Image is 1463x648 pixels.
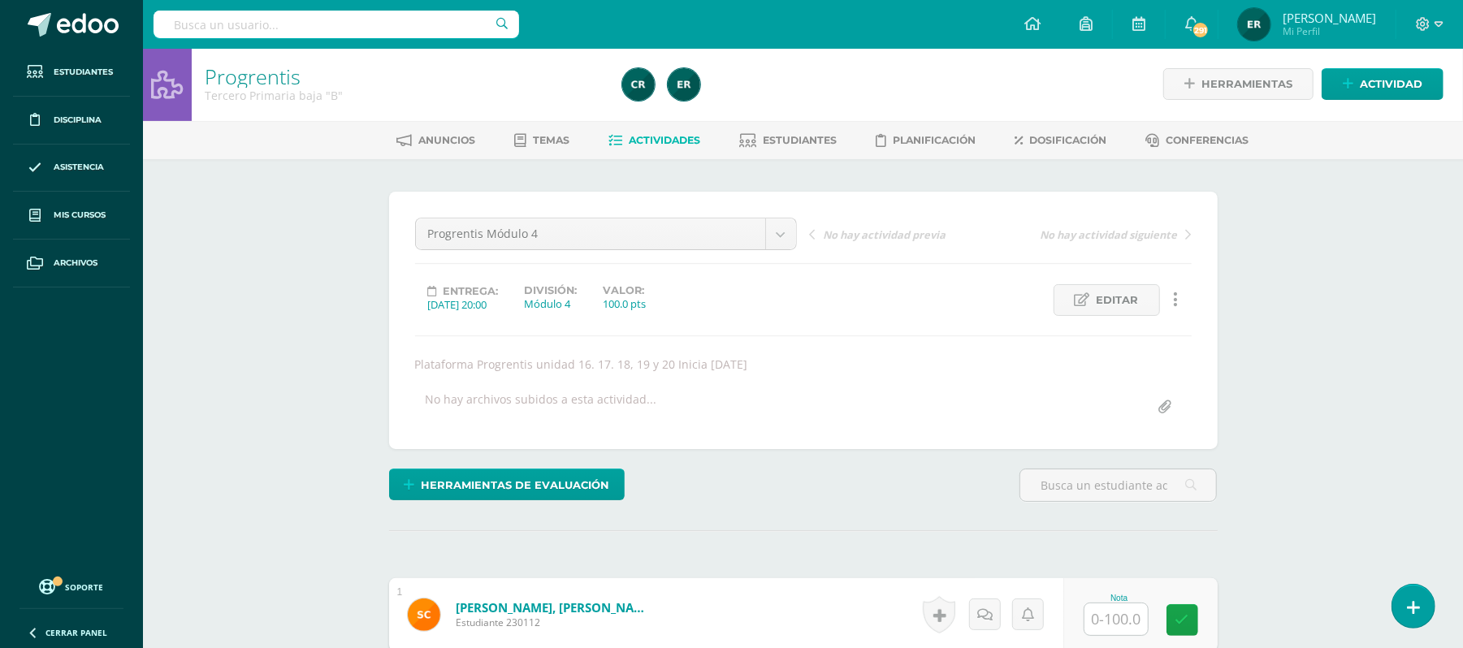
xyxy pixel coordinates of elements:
span: Mis cursos [54,209,106,222]
span: Actividades [629,134,700,146]
span: Conferencias [1166,134,1249,146]
span: Asistencia [54,161,104,174]
div: [DATE] 20:00 [428,297,499,312]
span: Herramientas [1201,69,1292,99]
a: Anuncios [396,127,475,153]
span: Estudiantes [54,66,113,79]
a: Planificación [876,127,976,153]
a: Estudiantes [739,127,837,153]
a: Asistencia [13,145,130,192]
label: División: [525,284,578,296]
span: Estudiante 230112 [456,616,651,629]
a: Estudiantes [13,49,130,97]
div: Nota [1084,594,1155,603]
a: Progrentis Módulo 4 [416,218,796,249]
span: Archivos [54,257,97,270]
img: 5c384eb2ea0174d85097e364ebdd71e5.png [1238,8,1270,41]
span: No hay actividad siguiente [1041,227,1178,242]
a: Archivos [13,240,130,287]
span: Estudiantes [763,134,837,146]
a: Disciplina [13,97,130,145]
a: Actividad [1322,68,1444,100]
span: Editar [1097,285,1139,315]
div: No hay archivos subidos a esta actividad... [426,391,657,423]
span: Herramientas de evaluación [421,470,609,500]
a: Temas [514,127,569,153]
a: Soporte [19,575,123,597]
span: Anuncios [418,134,475,146]
h1: Progrentis [205,65,603,88]
a: Dosificación [1015,127,1106,153]
span: Progrentis Módulo 4 [428,218,753,249]
span: Mi Perfil [1283,24,1376,38]
a: Herramientas [1163,68,1314,100]
input: Busca un estudiante aquí... [1020,469,1216,501]
div: Tercero Primaria baja 'B' [205,88,603,103]
span: Soporte [66,581,104,593]
img: 9f5c0b0389e5596fc14c131b98bb8c20.png [408,598,440,631]
input: 0-100.0 [1084,603,1148,635]
span: No hay actividad previa [824,227,946,242]
a: Actividades [608,127,700,153]
span: Disciplina [54,114,102,127]
a: Herramientas de evaluación [389,469,625,500]
a: Conferencias [1145,127,1249,153]
input: Busca un usuario... [154,11,519,38]
a: Mis cursos [13,192,130,240]
span: Actividad [1360,69,1422,99]
img: 19436fc6d9716341a8510cf58c6830a2.png [622,68,655,101]
span: Cerrar panel [45,627,107,638]
span: Temas [533,134,569,146]
div: 100.0 pts [604,296,647,311]
img: 5c384eb2ea0174d85097e364ebdd71e5.png [668,68,700,101]
span: Dosificación [1029,134,1106,146]
span: Planificación [893,134,976,146]
div: Módulo 4 [525,296,578,311]
a: [PERSON_NAME], [PERSON_NAME] [456,599,651,616]
div: Plataforma Progrentis unidad 16. 17. 18, 19 y 20 Inicia [DATE] [409,356,1198,372]
label: Valor: [604,284,647,296]
span: 291 [1192,21,1210,39]
a: Progrentis [205,63,301,90]
span: [PERSON_NAME] [1283,10,1376,26]
span: Entrega: [444,285,499,297]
